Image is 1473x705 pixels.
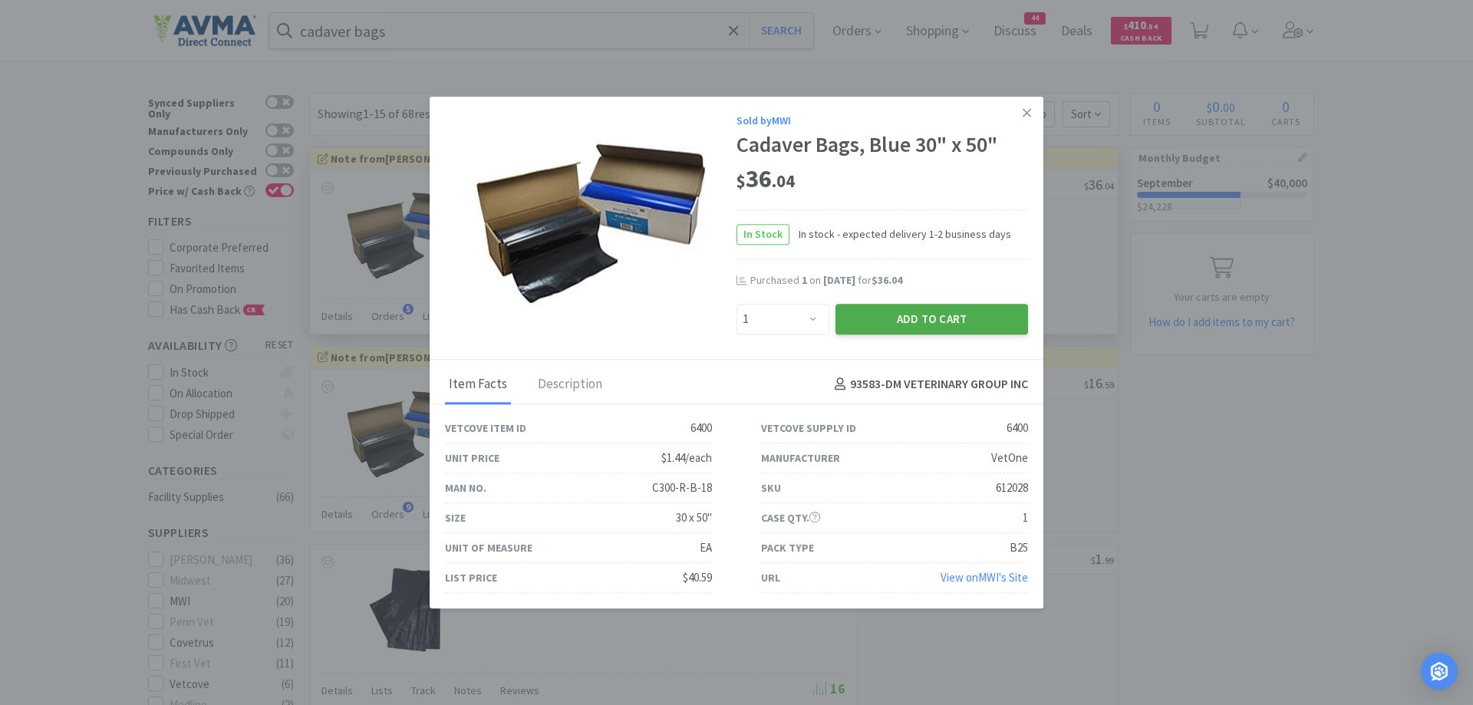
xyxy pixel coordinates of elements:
a: View onMWI's Site [941,570,1028,585]
div: Unit of Measure [445,539,532,556]
div: $40.59 [683,568,712,587]
div: Manufacturer [761,450,840,466]
div: Unit Price [445,450,499,466]
span: In Stock [737,225,789,244]
span: $ [736,171,746,193]
div: Description [534,366,606,404]
div: $1.44/each [661,449,712,467]
div: Sold by MWI [736,112,1028,129]
img: 75ad2eb0d0c7421ab1a79294b541144e_6400.png [476,131,706,315]
div: URL [761,569,780,586]
div: Man No. [445,479,486,496]
div: EA [700,539,712,557]
div: 1 [1023,509,1028,527]
div: B25 [1010,539,1028,557]
div: 6400 [1007,419,1028,437]
div: Vetcove Supply ID [761,420,856,437]
div: Open Intercom Messenger [1421,653,1458,690]
span: [DATE] [823,273,855,287]
span: In stock - expected delivery 1-2 business days [789,226,1011,243]
span: . 04 [772,171,795,193]
div: 30 x 50" [676,509,712,527]
div: Item Facts [445,366,511,404]
div: Case Qty. [761,509,820,526]
div: VetOne [991,449,1028,467]
div: C300-R-B-18 [652,479,712,497]
div: Size [445,509,466,526]
button: Add to Cart [835,304,1028,334]
div: Cadaver Bags, Blue 30" x 50" [736,132,1028,158]
span: $36.04 [872,273,902,287]
span: 36 [736,164,795,195]
div: 6400 [690,419,712,437]
div: Pack Type [761,539,814,556]
div: List Price [445,569,497,586]
div: Purchased on for [750,273,1028,288]
div: Vetcove Item ID [445,420,526,437]
div: 612028 [996,479,1028,497]
div: SKU [761,479,781,496]
span: 1 [802,273,807,287]
h4: 93583 - DM VETERINARY GROUP INC [829,375,1028,395]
